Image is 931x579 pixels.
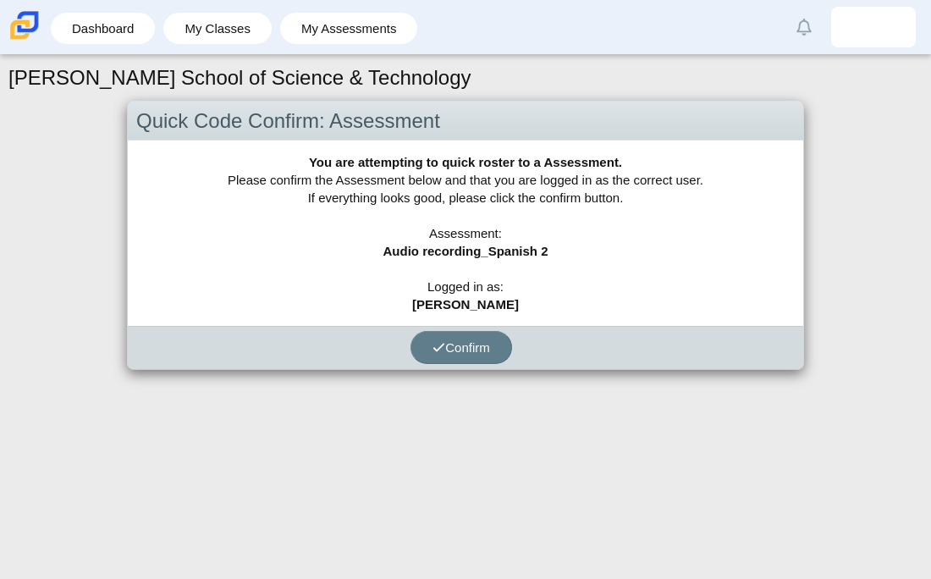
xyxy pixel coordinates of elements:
[7,8,42,43] img: Carmen School of Science & Technology
[59,13,146,44] a: Dashboard
[383,244,548,258] b: Audio recording_Spanish 2
[128,141,803,326] div: Please confirm the Assessment below and that you are logged in as the correct user. If everything...
[172,13,263,44] a: My Classes
[289,13,410,44] a: My Assessments
[8,63,471,92] h1: [PERSON_NAME] School of Science & Technology
[7,31,42,46] a: Carmen School of Science & Technology
[128,102,803,141] div: Quick Code Confirm: Assessment
[785,8,823,46] a: Alerts
[410,331,512,364] button: Confirm
[432,340,490,355] span: Confirm
[309,155,622,169] b: You are attempting to quick roster to a Assessment.
[831,7,916,47] a: yadiel.montanez.BatAuV
[860,14,887,41] img: yadiel.montanez.BatAuV
[412,297,519,312] b: [PERSON_NAME]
